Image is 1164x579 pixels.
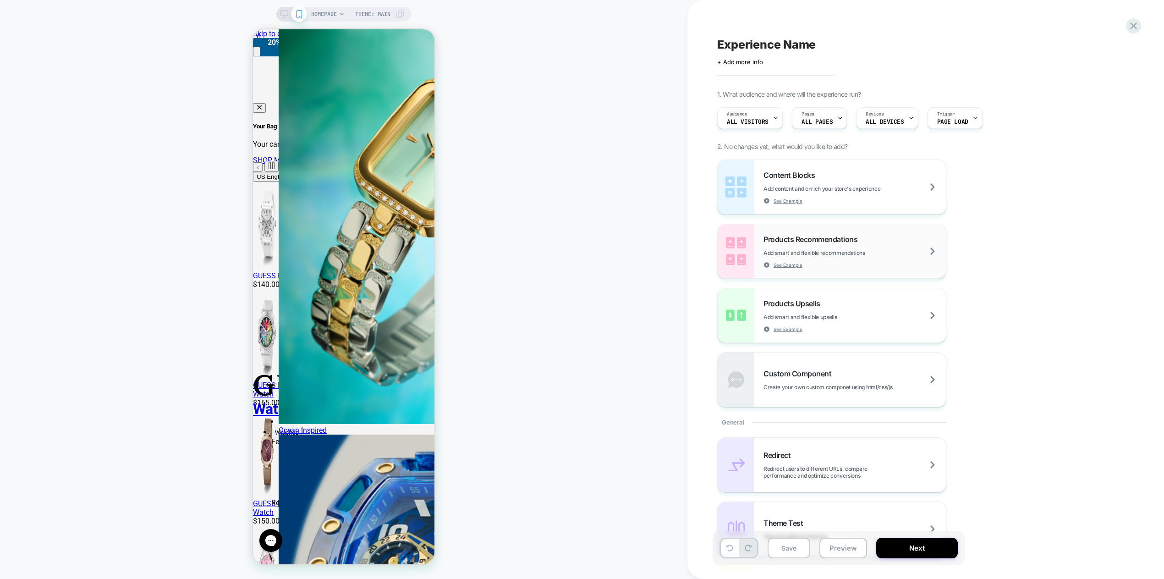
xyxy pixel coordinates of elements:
button: Preview [819,538,867,558]
button: Next slide [27,133,37,143]
span: Audience [727,111,747,117]
span: ALL DEVICES [866,119,904,125]
span: Products Upsells [763,299,824,308]
button: Save [768,538,810,558]
span: Custom Component [763,369,836,378]
span: Redirect users to different URLs, compare performance and optimize conversions [763,465,946,479]
span: HOMEPAGE [311,7,337,22]
span: Theme: MAIN [355,7,390,22]
span: Content Blocks [763,171,819,180]
span: Watches [22,400,45,407]
span: Add content and enrich your store's experience [763,185,926,192]
span: Devices [866,111,884,117]
button: Pause Slideshow [11,132,26,143]
span: 0 [4,4,8,12]
span: 2. No changes yet, what would you like to add? [717,143,847,150]
span: Redirect [763,451,795,460]
span: All Visitors [727,119,769,125]
span: Create your own custom componet using html/css/js [763,384,938,391]
span: Pages [802,111,814,117]
strong: SHOP NOW [144,9,181,17]
span: Add smart and flexible upsells [763,314,883,320]
span: Recommended [18,469,67,478]
span: + Add more info [717,58,763,66]
iframe: Gorgias live chat messenger [2,496,34,526]
span: Products Recommendations [763,235,862,244]
span: 1. What audience and where will the experience run? [717,90,861,98]
a: Sale [37,460,51,469]
div: General [717,407,946,437]
a: Gc Luxury Watches [37,443,99,452]
span: Theme Test [763,518,807,528]
span: Trigger [937,111,955,117]
strong: 20% OFF ENDLESS SUMMER SALE [15,9,129,17]
span: US English ($) [4,144,43,151]
a: Resort Chic [37,425,73,434]
span: Page Load [937,119,968,125]
span: Add smart and flexible recommendations [763,249,911,256]
span: Experience Name [717,38,816,51]
span: See Example [774,326,802,332]
span: ALL PAGES [802,119,833,125]
a: Wedding Gift Shop [37,452,98,460]
button: Open Watches menu [18,398,49,408]
span: Featured [18,408,47,417]
a: White Hot [37,434,68,443]
button: Next [876,538,958,558]
span: See Example [774,198,802,204]
a: 20% Off Endless Summer Sale [37,417,135,425]
a: SHOP NOW [129,9,181,17]
span: See Example [774,262,802,268]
